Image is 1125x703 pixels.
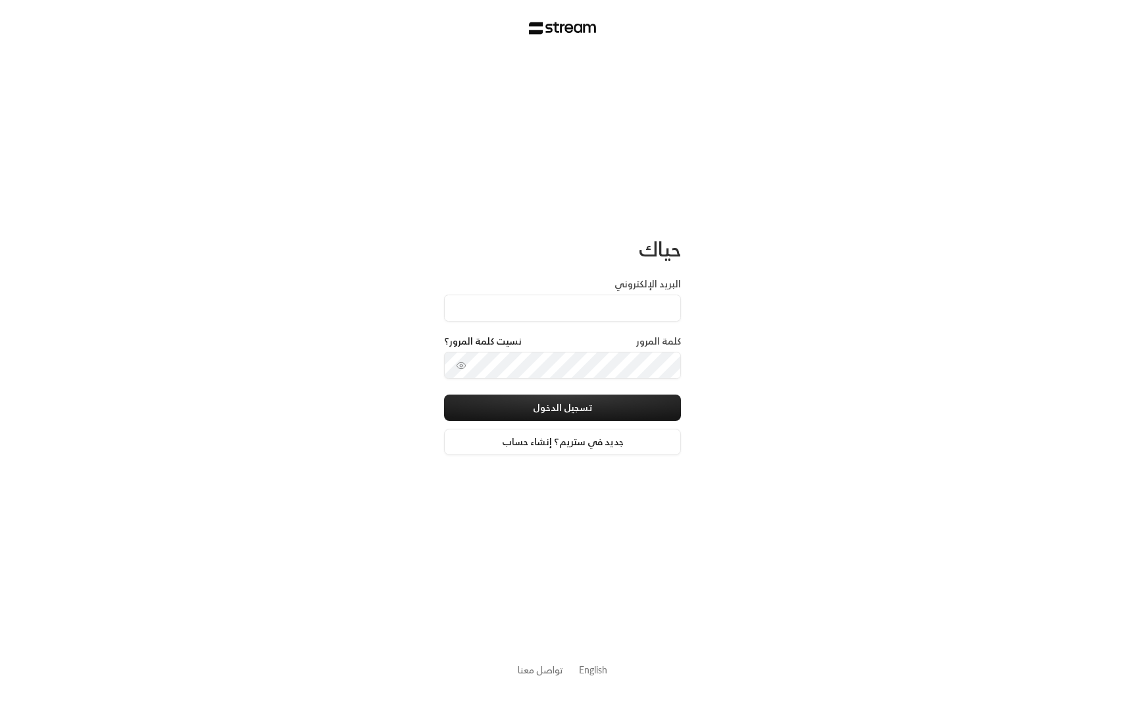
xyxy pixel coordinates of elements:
[636,335,681,348] label: كلمة المرور
[518,663,563,677] button: تواصل معنا
[639,231,681,266] span: حياك
[451,355,472,376] button: toggle password visibility
[444,335,522,348] a: نسيت كلمة المرور؟
[579,658,607,682] a: English
[518,662,563,678] a: تواصل معنا
[529,22,597,35] img: Stream Logo
[614,278,681,291] label: البريد الإلكتروني
[444,395,681,421] button: تسجيل الدخول
[444,429,681,455] a: جديد في ستريم؟ إنشاء حساب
